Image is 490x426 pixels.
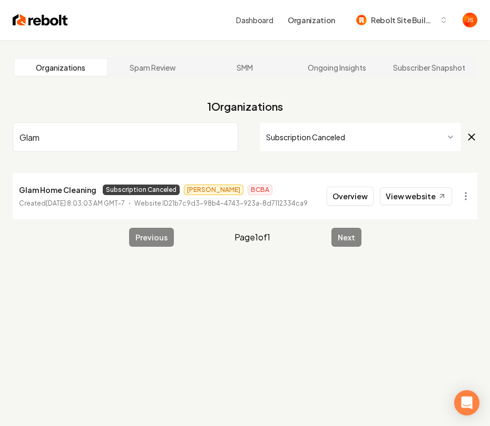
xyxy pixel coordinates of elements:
a: Ongoing Insights [291,59,383,76]
button: Overview [327,187,374,206]
a: SMM [199,59,291,76]
p: Website ID 21b7c9d3-98b4-4743-923a-8d7112334ca9 [134,198,308,209]
a: Organizations [15,59,107,76]
span: Page 1 of 1 [234,231,270,244]
span: BCBA [248,185,272,195]
p: Created [19,198,125,209]
span: Rebolt Site Builder [371,15,435,26]
a: View website [380,187,452,205]
div: Open Intercom Messenger [454,390,479,415]
a: 1Organizations [207,99,283,114]
button: Organization [281,11,341,30]
img: Rebolt Site Builder [356,15,367,25]
a: Spam Review [107,59,199,76]
span: [PERSON_NAME] [184,185,243,195]
p: Glam Home Cleaning [19,183,96,196]
a: Subscriber Snapshot [383,59,475,76]
img: Rebolt Logo [13,13,68,27]
img: James Shamoun [463,13,477,27]
a: Dashboard [236,15,273,25]
span: Subscription Canceled [103,185,180,195]
button: Open user button [463,13,477,27]
input: Search by name or ID [13,122,238,152]
time: [DATE] 8:03:03 AM GMT-7 [46,199,125,207]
